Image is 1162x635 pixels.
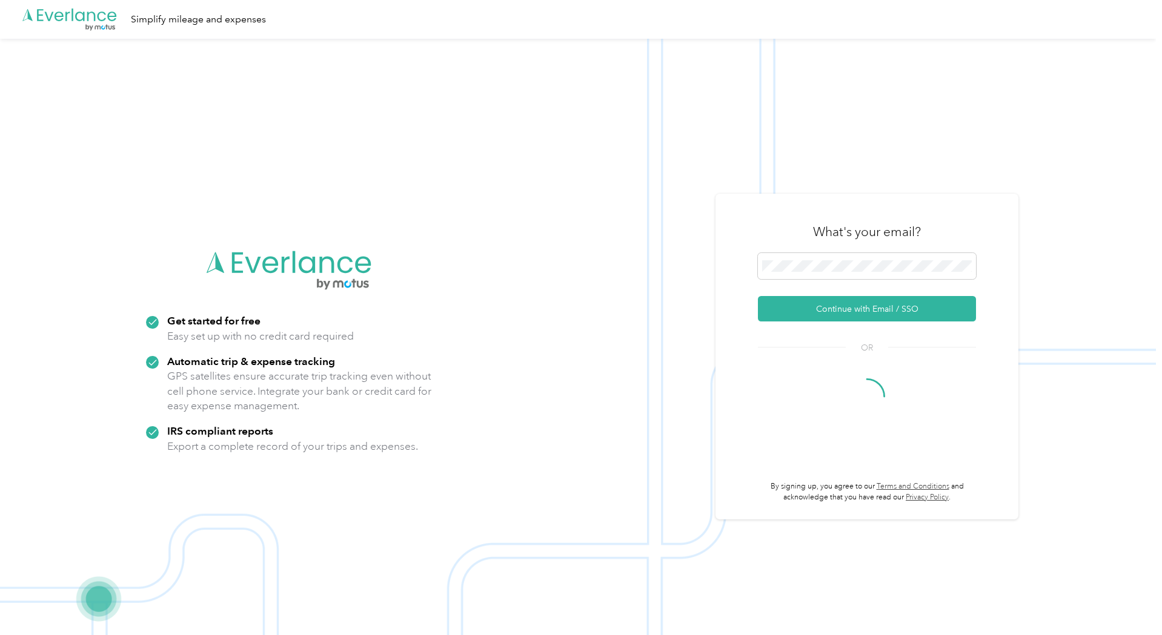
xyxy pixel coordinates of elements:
[758,296,976,321] button: Continue with Email / SSO
[813,223,921,240] h3: What's your email?
[758,481,976,502] p: By signing up, you agree to our and acknowledge that you have read our .
[167,369,432,413] p: GPS satellites ensure accurate trip tracking even without cell phone service. Integrate your bank...
[131,12,266,27] div: Simplify mileage and expenses
[1094,567,1162,635] iframe: Everlance-gr Chat Button Frame
[167,355,335,367] strong: Automatic trip & expense tracking
[167,424,273,437] strong: IRS compliant reports
[846,341,888,354] span: OR
[906,493,949,502] a: Privacy Policy
[167,439,418,454] p: Export a complete record of your trips and expenses.
[877,482,949,491] a: Terms and Conditions
[167,329,354,344] p: Easy set up with no credit card required
[167,314,261,327] strong: Get started for free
